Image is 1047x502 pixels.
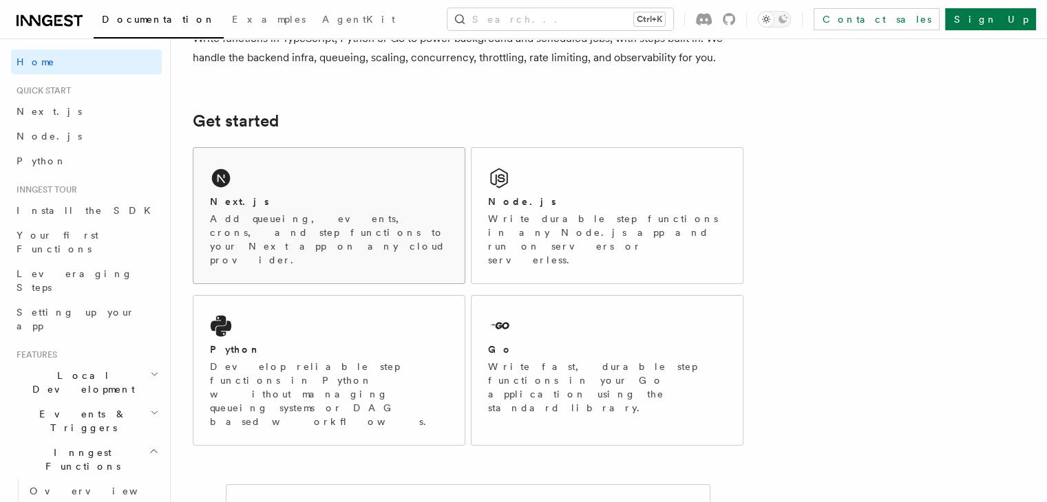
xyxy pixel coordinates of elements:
[210,212,448,267] p: Add queueing, events, crons, and step functions to your Next app on any cloud provider.
[11,124,162,149] a: Node.js
[17,106,82,117] span: Next.js
[193,147,465,284] a: Next.jsAdd queueing, events, crons, and step functions to your Next app on any cloud provider.
[102,14,215,25] span: Documentation
[193,111,279,131] a: Get started
[945,8,1036,30] a: Sign Up
[11,149,162,173] a: Python
[193,29,743,67] p: Write functions in TypeScript, Python or Go to power background and scheduled jobs, with steps bu...
[210,195,269,208] h2: Next.js
[17,205,159,216] span: Install the SDK
[11,223,162,261] a: Your first Functions
[471,295,743,446] a: GoWrite fast, durable step functions in your Go application using the standard library.
[11,198,162,223] a: Install the SDK
[17,307,135,331] span: Setting up your app
[11,261,162,300] a: Leveraging Steps
[11,407,150,435] span: Events & Triggers
[193,295,465,446] a: PythonDevelop reliable step functions in Python without managing queueing systems or DAG based wo...
[11,99,162,124] a: Next.js
[11,402,162,440] button: Events & Triggers
[488,360,726,415] p: Write fast, durable step functions in your Go application using the standard library.
[814,8,940,30] a: Contact sales
[314,4,403,37] a: AgentKit
[30,485,171,496] span: Overview
[11,184,77,195] span: Inngest tour
[322,14,395,25] span: AgentKit
[94,4,224,39] a: Documentation
[224,4,314,37] a: Examples
[17,230,98,254] span: Your first Functions
[232,14,306,25] span: Examples
[11,446,149,473] span: Inngest Functions
[210,342,261,356] h2: Python
[11,363,162,402] button: Local Development
[11,85,71,96] span: Quick start
[11,440,162,479] button: Inngest Functions
[11,349,57,360] span: Features
[488,212,726,267] p: Write durable step functions in any Node.js app and run on servers or serverless.
[17,155,67,166] span: Python
[11,50,162,74] a: Home
[471,147,743,284] a: Node.jsWrite durable step functions in any Node.js app and run on servers or serverless.
[17,55,55,69] span: Home
[488,342,513,356] h2: Go
[488,195,556,208] h2: Node.js
[17,131,82,142] span: Node.js
[447,8,673,30] button: Search...Ctrl+K
[17,268,133,293] span: Leveraging Steps
[11,369,150,396] span: Local Development
[210,360,448,428] p: Develop reliable step functions in Python without managing queueing systems or DAG based workflows.
[634,12,665,26] kbd: Ctrl+K
[758,11,791,28] button: Toggle dark mode
[11,300,162,338] a: Setting up your app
